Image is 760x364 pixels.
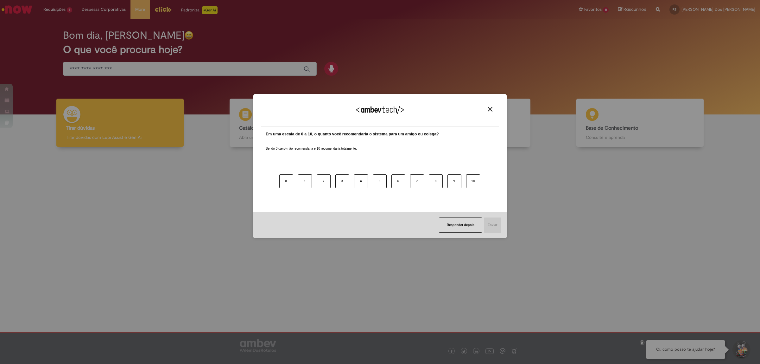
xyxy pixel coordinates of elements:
button: 10 [466,174,480,188]
img: Close [488,107,492,112]
button: Responder depois [439,218,482,233]
button: 2 [317,174,331,188]
button: 4 [354,174,368,188]
button: 7 [410,174,424,188]
button: 8 [429,174,443,188]
button: 1 [298,174,312,188]
button: Close [486,107,494,112]
button: 0 [279,174,293,188]
button: 6 [391,174,405,188]
img: Logo Ambevtech [356,106,404,114]
button: 9 [447,174,461,188]
label: Sendo 0 (zero) não recomendaria e 10 recomendaria totalmente. [266,139,357,151]
button: 3 [335,174,349,188]
label: Em uma escala de 0 a 10, o quanto você recomendaria o sistema para um amigo ou colega? [266,131,439,137]
button: 5 [373,174,387,188]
